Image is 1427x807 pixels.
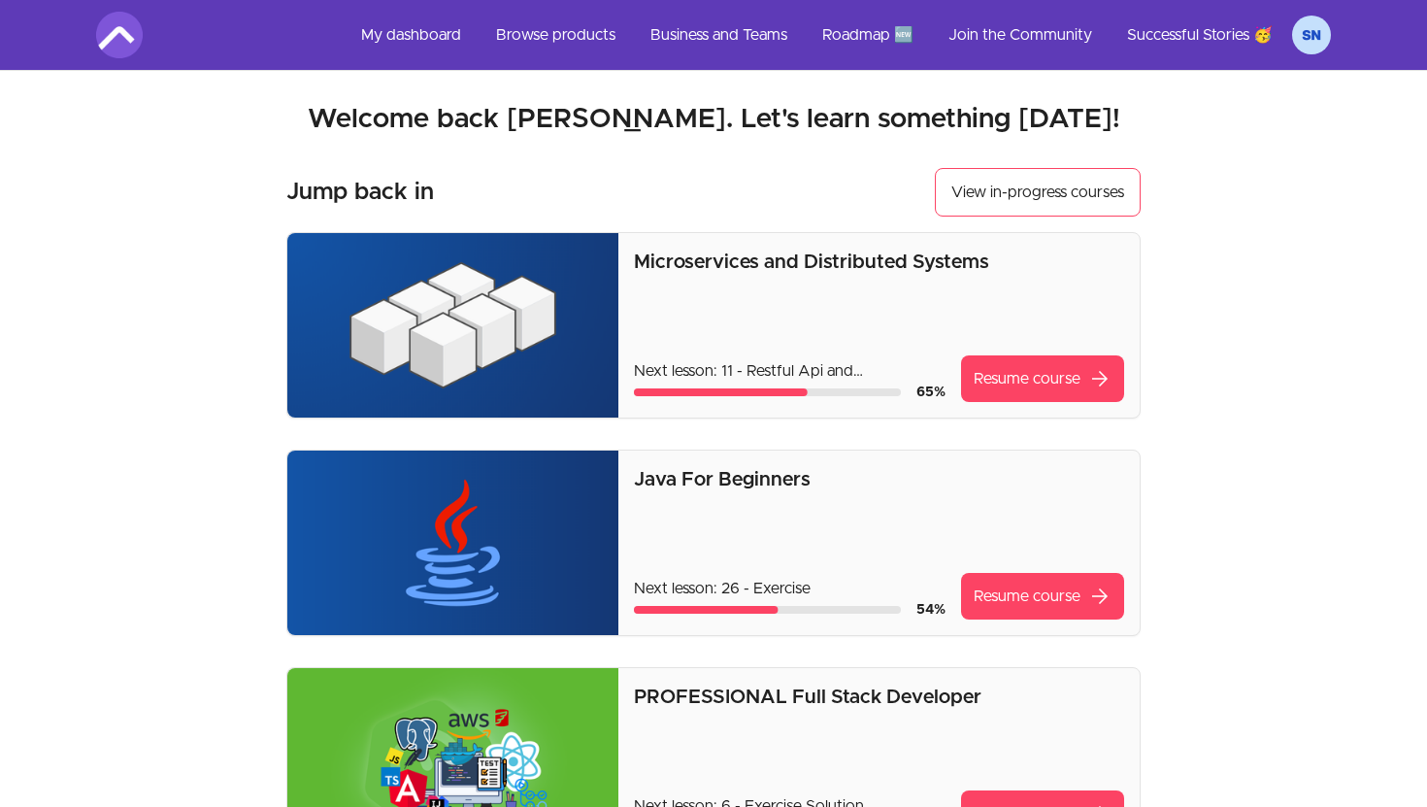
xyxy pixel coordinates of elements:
[346,12,1331,58] nav: Main
[634,466,1124,493] p: Java For Beginners
[96,102,1331,137] h2: Welcome back [PERSON_NAME]. Let's learn something [DATE]!
[634,684,1124,711] p: PROFESSIONAL Full Stack Developer
[634,249,1124,276] p: Microservices and Distributed Systems
[1112,12,1288,58] a: Successful Stories 🥳
[916,386,946,399] span: 65 %
[961,355,1124,402] a: Resume coursearrow_forward
[935,168,1141,217] button: View in-progress courses
[1292,16,1331,54] img: Profile image for Sanaullah Nihal
[481,12,631,58] a: Browse products
[634,388,901,396] div: Course progress
[96,12,143,58] img: Amigoscode logo
[635,12,803,58] a: Business and Teams
[1088,585,1112,608] span: arrow_forward
[634,606,901,614] div: Course progress
[1088,367,1112,390] span: arrow_forward
[286,177,434,208] h3: Jump back in
[346,12,477,58] a: My dashboard
[287,451,618,635] img: Product image for Java For Beginners
[634,359,946,383] p: Next lesson: 11 - Restful Api and [PERSON_NAME] Integration
[916,603,946,617] span: 54 %
[961,573,1124,620] a: Resume coursearrow_forward
[287,233,618,418] img: Product image for Microservices and Distributed Systems
[933,12,1108,58] a: Join the Community
[634,577,946,600] p: Next lesson: 26 - Exercise
[807,12,929,58] a: Roadmap 🆕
